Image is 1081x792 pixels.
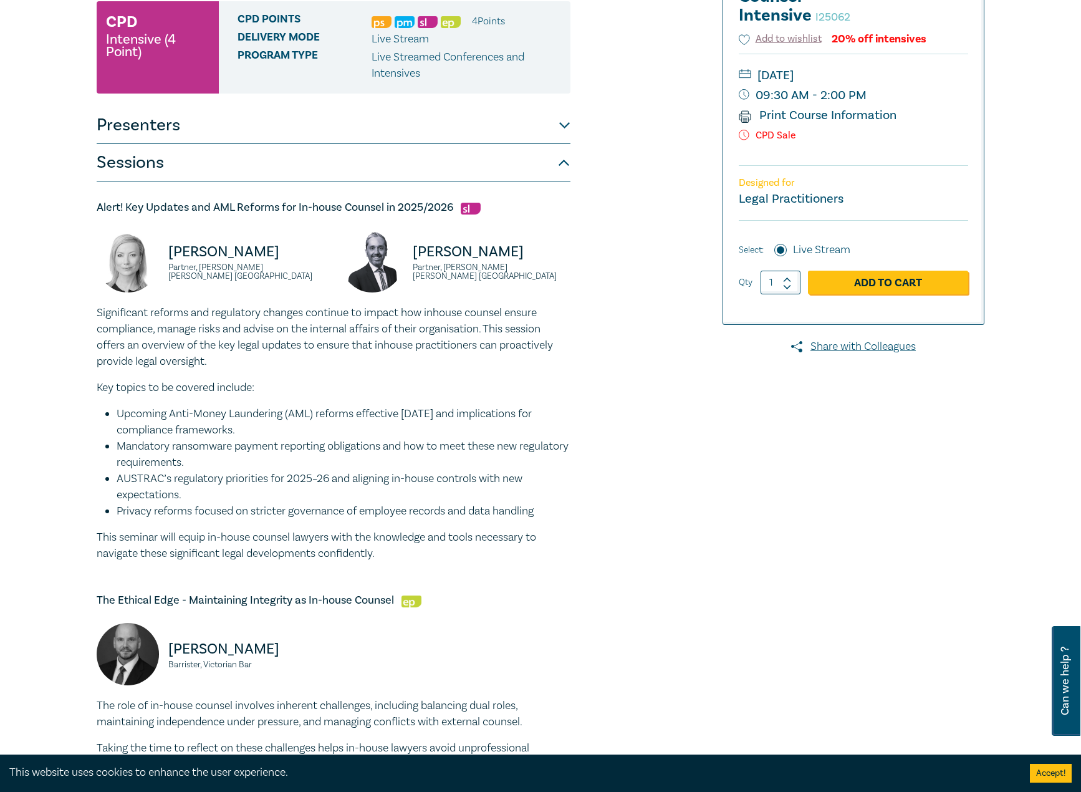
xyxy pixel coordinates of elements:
h5: Alert! Key Updates and AML Reforms for In-house Counsel in 2025/2026 [97,200,570,215]
img: Practice Management & Business Skills [395,16,415,28]
span: CPD Points [238,13,372,29]
input: 1 [761,271,800,294]
h3: CPD [106,11,137,33]
h5: The Ethical Edge - Maintaining Integrity as In-house Counsel [97,593,570,608]
img: Professional Skills [372,16,392,28]
p: Significant reforms and regulatory changes continue to impact how inhouse counsel ensure complian... [97,305,570,370]
p: Live Streamed Conferences and Intensives [372,49,561,82]
p: Designed for [739,177,968,189]
small: I25062 [815,10,850,24]
small: 09:30 AM - 2:00 PM [739,85,968,105]
label: Live Stream [793,242,850,258]
img: Rajaee Rouhani [341,230,403,292]
li: Mandatory ransomware payment reporting obligations and how to meet these new regulatory requireme... [117,438,570,471]
span: Delivery Mode [238,31,372,47]
a: Share with Colleagues [723,339,984,355]
small: Intensive (4 Point) [106,33,209,58]
li: AUSTRAC’s regulatory priorities for 2025–26 and aligning in-house controls with new expectations. [117,471,570,503]
p: The role of in-house counsel involves inherent challenges, including balancing dual roles, mainta... [97,698,570,730]
small: Legal Practitioners [739,191,843,207]
small: Partner, [PERSON_NAME] [PERSON_NAME] [GEOGRAPHIC_DATA] [413,263,570,281]
button: Add to wishlist [739,32,822,46]
small: [DATE] [739,65,968,85]
p: Key topics to be covered include: [97,380,570,396]
span: Live Stream [372,32,429,46]
span: Program type [238,49,372,82]
img: Ethics & Professional Responsibility [401,596,421,607]
img: Ethics & Professional Responsibility [441,16,461,28]
a: Add to Cart [808,271,968,294]
button: Presenters [97,107,570,144]
span: Select: [739,243,764,257]
div: This website uses cookies to enhance the user experience. [9,765,1011,781]
small: Partner, [PERSON_NAME] [PERSON_NAME] [GEOGRAPHIC_DATA] [168,263,326,281]
button: Accept cookies [1030,764,1072,783]
p: [PERSON_NAME] [168,242,326,262]
small: Barrister, Victorian Bar [168,660,326,669]
img: Substantive Law [461,203,481,215]
p: [PERSON_NAME] [168,639,326,659]
p: Taking the time to reflect on these challenges helps in-house lawyers avoid unprofessional conduc... [97,740,570,773]
li: 4 Point s [472,13,505,29]
div: 20% off intensives [832,33,926,45]
img: Substantive Law [418,16,438,28]
p: [PERSON_NAME] [413,242,570,262]
li: Privacy reforms focused on stricter governance of employee records and data handling [117,503,570,519]
button: Sessions [97,144,570,181]
img: Lisa Fitzgerald [97,230,159,292]
a: Print Course Information [739,107,896,123]
label: Qty [739,276,752,289]
li: Upcoming Anti-Money Laundering (AML) reforms effective [DATE] and implications for compliance fra... [117,406,570,438]
img: Csaba Baranyai [97,623,159,685]
p: This seminar will equip in-house counsel lawyers with the knowledge and tools necessary to naviga... [97,529,570,562]
p: CPD Sale [739,130,968,142]
span: Can we help ? [1059,634,1071,728]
